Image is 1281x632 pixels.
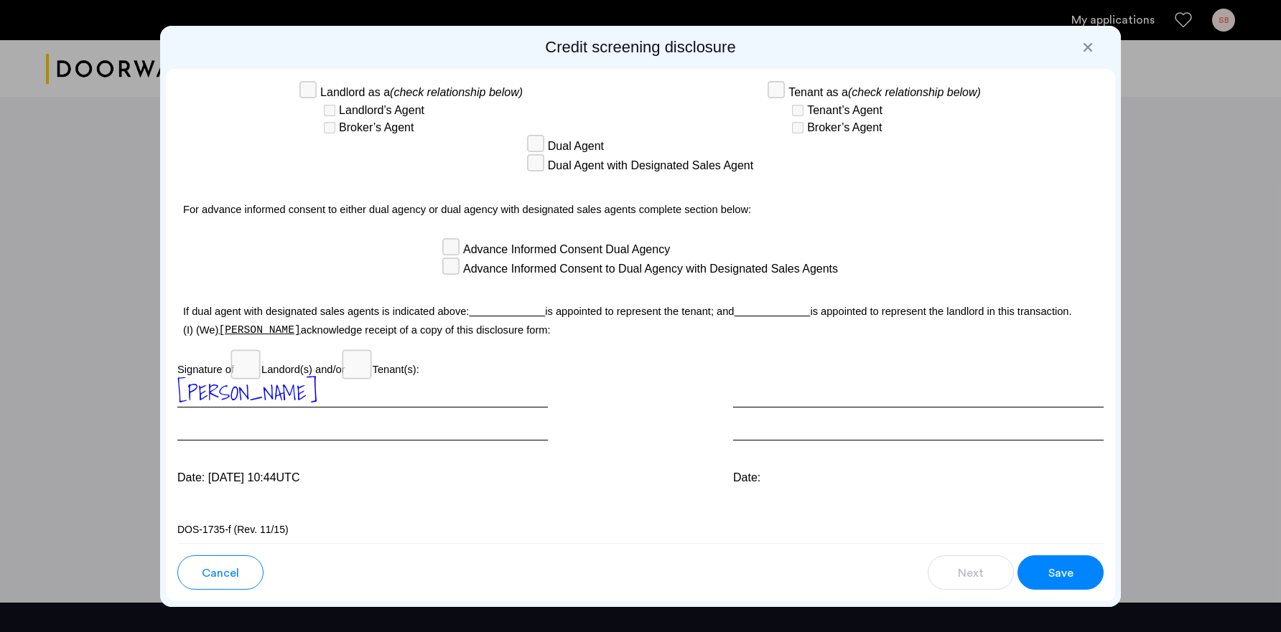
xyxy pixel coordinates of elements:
div: Date: [733,469,1104,486]
span: Dual Agent with Designated Sales Agent [548,157,753,174]
span: Broker’s Agent [339,119,414,136]
span: Landlord as a [320,84,523,101]
span: [PERSON_NAME] [177,376,317,409]
p: (I) (We) acknowledge receipt of a copy of this disclosure form: [177,322,1104,338]
span: Landlord’s Agent [339,102,424,119]
span: Next [958,565,984,582]
span: Advance Informed Consent Dual Agency [463,241,670,258]
p: If dual agent with designated sales agents is indicated above: is appointed to represent the tena... [177,293,1104,322]
span: Advance Informed Consent to Dual Agency with Designated Sales Agents [463,260,838,278]
span: Dual Agent [548,138,604,155]
p: Signature of Landord(s) and/or Tenant(s): [177,354,1104,377]
i: (check relationship below) [390,86,523,98]
i: (check relationship below) [848,86,981,98]
p: DOS-1735-f (Rev. 11/15) [177,522,1104,537]
span: Cancel [202,565,239,582]
span: Tenant as a [788,84,981,101]
button: button [1017,555,1104,590]
span: [PERSON_NAME] [218,324,300,336]
button: button [177,555,264,590]
div: Date: [DATE] 10:44UTC [177,469,548,486]
h2: Credit screening disclosure [166,37,1115,57]
span: Tenant’s Agent [807,102,882,119]
p: For advance informed consent to either dual agency or dual agency with designated sales agents co... [177,190,1104,225]
span: Broker’s Agent [807,119,882,136]
button: button [928,555,1014,590]
span: Save [1048,565,1073,582]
